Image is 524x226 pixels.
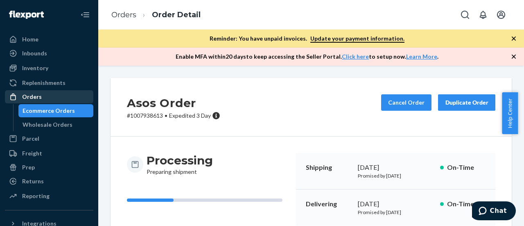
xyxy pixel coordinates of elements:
[358,163,434,172] div: [DATE]
[475,7,491,23] button: Open notifications
[358,209,434,216] p: Promised by [DATE]
[306,163,351,172] p: Shipping
[438,94,495,111] button: Duplicate Order
[165,112,167,119] span: •
[210,34,404,43] p: Reminder: You have unpaid invoices.
[9,11,44,19] img: Flexport logo
[147,153,213,176] div: Preparing shipment
[5,33,93,46] a: Home
[493,7,509,23] button: Open account menu
[445,98,488,107] div: Duplicate Order
[5,147,93,160] a: Freight
[111,10,136,19] a: Orders
[5,132,93,145] a: Parcel
[457,7,473,23] button: Open Search Box
[22,93,42,101] div: Orders
[5,90,93,103] a: Orders
[22,177,44,185] div: Returns
[472,201,516,222] iframe: Opens a widget where you can chat to one of our agents
[5,62,93,75] a: Inventory
[18,118,94,131] a: Wholesale Orders
[358,199,434,209] div: [DATE]
[5,47,93,60] a: Inbounds
[23,107,75,115] div: Ecommerce Orders
[22,64,48,72] div: Inventory
[22,163,35,171] div: Prep
[77,7,93,23] button: Close Navigation
[22,149,42,158] div: Freight
[105,3,207,27] ol: breadcrumbs
[22,49,47,57] div: Inbounds
[5,189,93,203] a: Reporting
[23,121,72,129] div: Wholesale Orders
[147,153,213,168] h3: Processing
[310,35,404,43] a: Update your payment information.
[176,53,438,61] p: Enable MFA within 20 days to keep accessing the Seller Portal. to setup now. .
[502,92,518,134] button: Help Center
[447,163,486,172] p: On-Time
[22,192,50,200] div: Reporting
[18,104,94,117] a: Ecommerce Orders
[5,175,93,188] a: Returns
[22,35,38,43] div: Home
[358,172,434,179] p: Promised by [DATE]
[342,53,369,60] a: Click here
[22,79,65,87] div: Replenishments
[5,161,93,174] a: Prep
[5,76,93,89] a: Replenishments
[381,94,431,111] button: Cancel Order
[127,112,220,120] p: # 1007938613
[169,112,211,119] span: Expedited 3 Day
[22,135,39,143] div: Parcel
[447,199,486,209] p: On-Time
[152,10,201,19] a: Order Detail
[306,199,351,209] p: Delivering
[406,53,437,60] a: Learn More
[127,94,220,112] h2: Asos Order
